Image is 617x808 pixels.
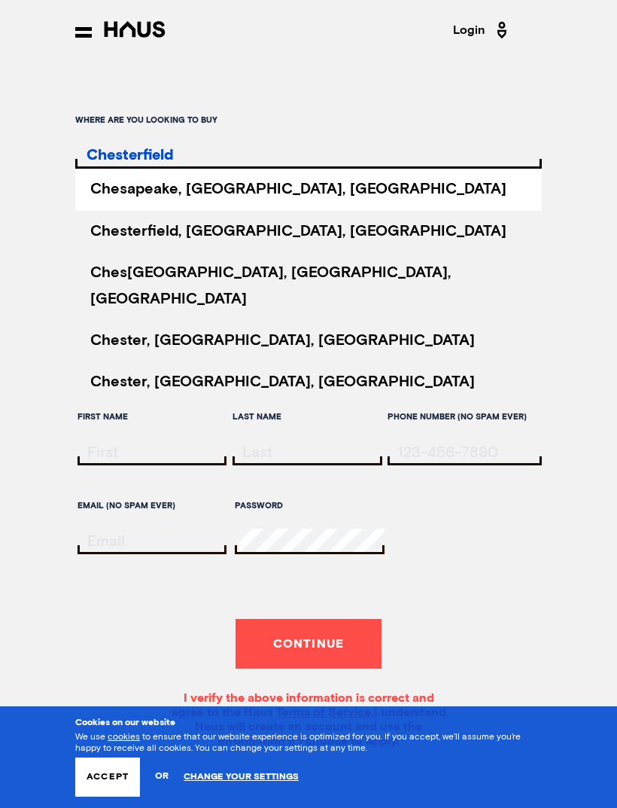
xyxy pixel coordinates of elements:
[90,224,506,239] span: terfield, [GEOGRAPHIC_DATA], [GEOGRAPHIC_DATA]
[239,529,384,553] input: password
[90,265,127,280] b: Ches
[108,733,140,742] a: cookies
[235,492,384,519] label: Password
[236,619,382,669] button: Continue
[184,772,299,782] a: Change your settings
[75,107,542,133] label: Where are you looking to buy
[388,404,542,430] label: Phone Number (no spam ever)
[90,181,506,197] span: apeake, [GEOGRAPHIC_DATA], [GEOGRAPHIC_DATA]
[90,224,127,239] b: Ches
[78,404,226,430] label: First Name
[90,333,127,348] b: Ches
[90,265,451,306] span: [GEOGRAPHIC_DATA], [GEOGRAPHIC_DATA], [GEOGRAPHIC_DATA]
[75,147,542,163] input: ratesLocationInput
[90,374,127,389] b: Ches
[90,333,475,348] span: ter, [GEOGRAPHIC_DATA], [GEOGRAPHIC_DATA]
[78,492,226,519] label: Email (no spam ever)
[75,733,521,752] span: We use to ensure that our website experience is optimized for you. If you accept, we’ll assume yo...
[81,444,226,460] input: firstName
[81,533,226,549] input: email
[90,181,127,197] b: Ches
[453,18,512,42] a: Login
[75,758,140,797] button: Accept
[172,692,446,748] span: I verify the above information is correct and agree to the Haus . I understand Haus will create a...
[155,764,169,790] span: or
[75,718,542,728] h3: Cookies on our website
[90,374,475,389] span: ter, [GEOGRAPHIC_DATA], [GEOGRAPHIC_DATA]
[233,404,381,430] label: Last Name
[236,444,381,460] input: lastName
[391,444,542,460] input: tel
